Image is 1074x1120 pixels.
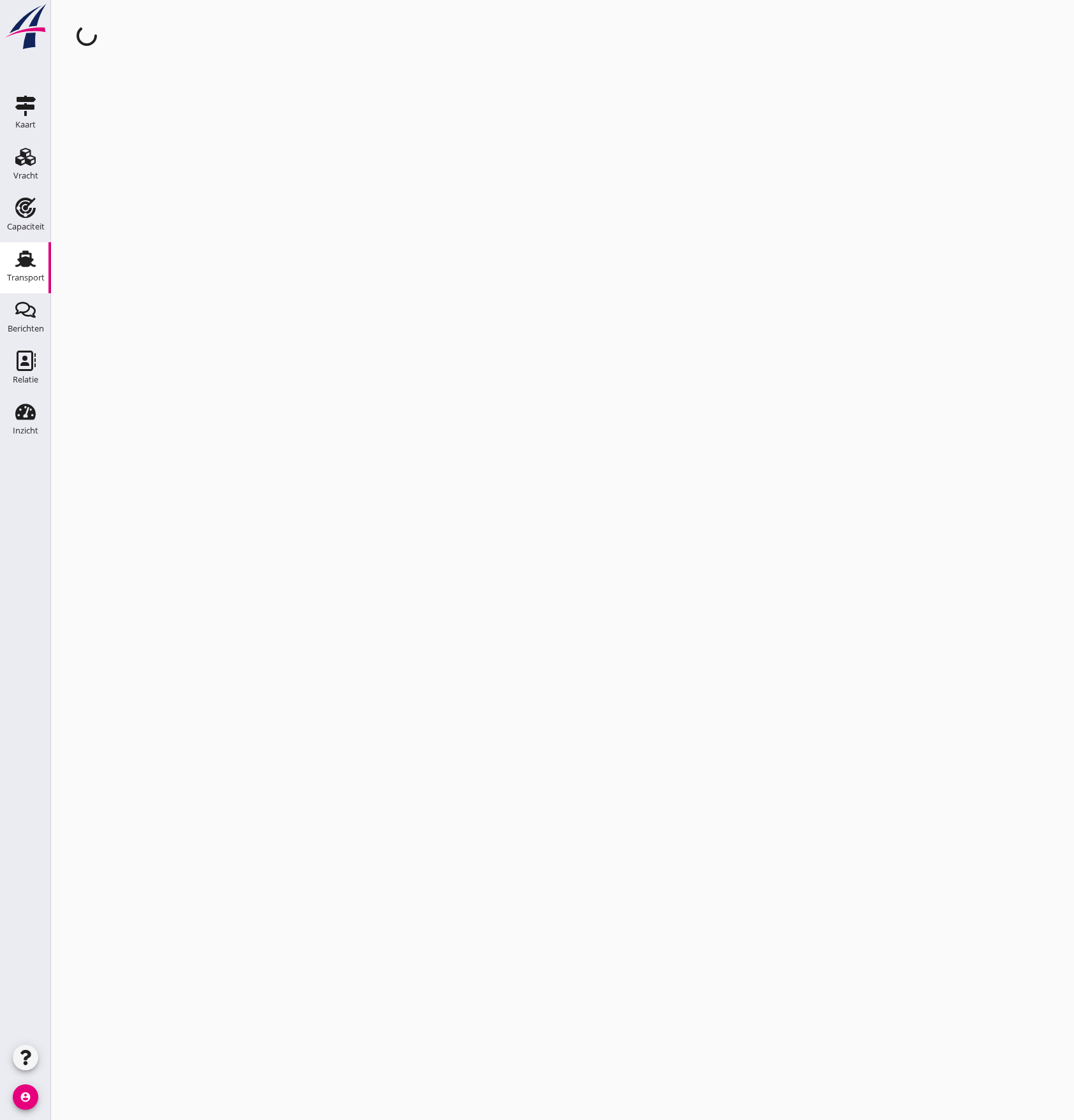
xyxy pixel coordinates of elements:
div: Capaciteit [7,222,45,231]
div: Kaart [15,120,36,129]
div: Transport [7,273,45,282]
div: Berichten [8,324,44,333]
i: account_circle [13,1084,38,1110]
img: logo-small.a267ee39.svg [3,3,48,50]
div: Vracht [13,171,38,180]
div: Inzicht [13,426,38,435]
div: Relatie [13,375,38,384]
